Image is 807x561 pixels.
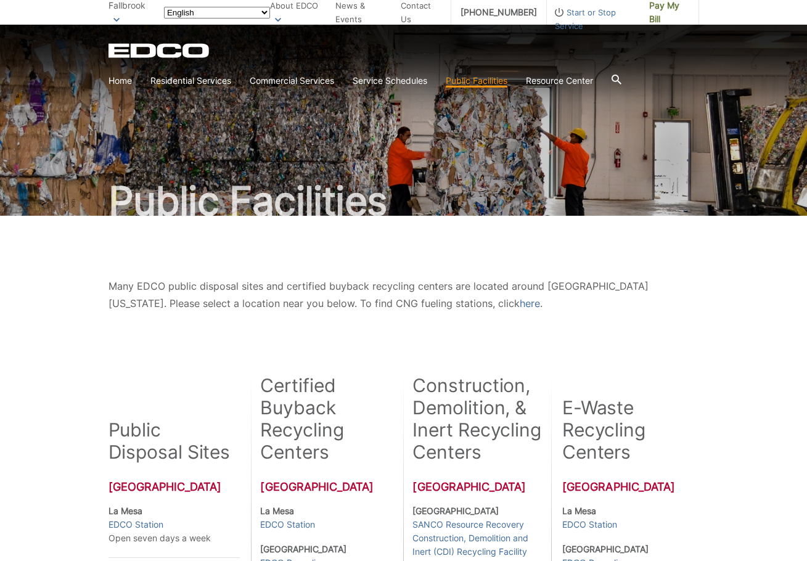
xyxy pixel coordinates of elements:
h2: Construction, Demolition, & Inert Recycling Centers [412,374,541,463]
a: Home [109,74,132,88]
h3: [GEOGRAPHIC_DATA] [562,480,698,494]
strong: [GEOGRAPHIC_DATA] [412,506,499,516]
a: SANCO Resource Recovery Construction, Demolition and Inert (CDI) Recycling Facility [412,518,541,559]
a: Commercial Services [250,74,334,88]
a: EDCO Station [109,518,163,531]
select: Select a language [164,7,270,18]
a: EDCO Station [562,518,617,531]
strong: [GEOGRAPHIC_DATA] [260,544,346,554]
p: Open seven days a week [109,504,240,545]
h1: Public Facilities [109,181,699,221]
strong: [GEOGRAPHIC_DATA] [562,544,649,554]
h2: Certified Buyback Recycling Centers [260,374,385,463]
h3: [GEOGRAPHIC_DATA] [109,480,240,494]
h2: Public Disposal Sites [109,419,231,463]
h3: [GEOGRAPHIC_DATA] [260,480,385,494]
strong: La Mesa [260,506,294,516]
a: Residential Services [150,74,231,88]
a: Service Schedules [353,74,427,88]
a: Resource Center [526,74,593,88]
h3: [GEOGRAPHIC_DATA] [412,480,541,494]
strong: La Mesa [562,506,596,516]
h2: E-Waste Recycling Centers [562,396,698,463]
span: Many EDCO public disposal sites and certified buyback recycling centers are located around [GEOGR... [109,280,649,309]
a: here [520,295,540,312]
a: Public Facilities [446,74,507,88]
a: EDCD logo. Return to the homepage. [109,43,211,58]
strong: La Mesa [109,506,142,516]
a: EDCO Station [260,518,315,531]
